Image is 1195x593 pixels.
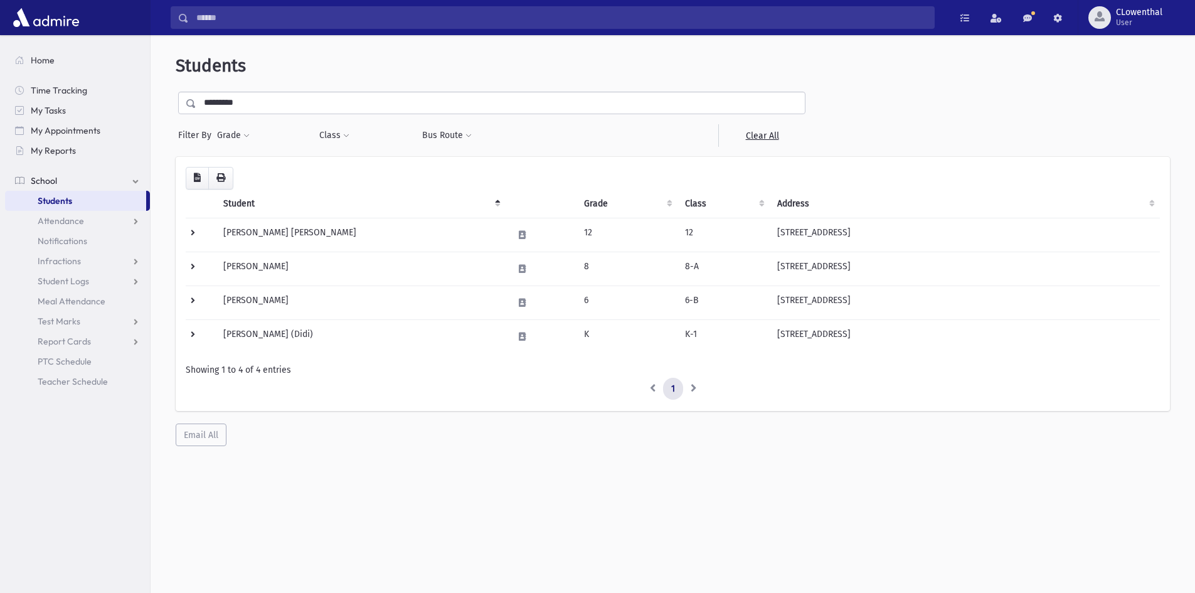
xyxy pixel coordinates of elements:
span: Filter By [178,129,216,142]
td: 12 [677,218,770,252]
a: My Appointments [5,120,150,141]
th: Grade: activate to sort column ascending [576,190,677,218]
span: School [31,175,57,186]
a: Home [5,50,150,70]
span: Teacher Schedule [38,376,108,387]
span: Infractions [38,255,81,267]
a: 1 [663,378,683,400]
button: Print [208,167,233,190]
td: 6-B [677,286,770,319]
span: My Reports [31,145,76,156]
a: Test Marks [5,311,150,331]
a: My Reports [5,141,150,161]
img: AdmirePro [10,5,82,30]
button: Class [319,124,350,147]
span: PTC Schedule [38,356,92,367]
a: Clear All [718,124,805,147]
div: Showing 1 to 4 of 4 entries [186,363,1160,377]
th: Class: activate to sort column ascending [677,190,770,218]
td: [PERSON_NAME] [216,286,506,319]
span: Time Tracking [31,85,87,96]
td: K-1 [677,319,770,353]
span: My Tasks [31,105,66,116]
span: CLowenthal [1116,8,1162,18]
button: CSV [186,167,209,190]
span: My Appointments [31,125,100,136]
span: Student Logs [38,275,89,287]
td: [PERSON_NAME] [PERSON_NAME] [216,218,506,252]
td: K [576,319,677,353]
button: Grade [216,124,250,147]
td: 8 [576,252,677,286]
td: 12 [576,218,677,252]
a: Report Cards [5,331,150,351]
span: Test Marks [38,316,80,327]
a: Meal Attendance [5,291,150,311]
a: Teacher Schedule [5,371,150,392]
a: Students [5,191,146,211]
a: My Tasks [5,100,150,120]
a: Notifications [5,231,150,251]
td: [STREET_ADDRESS] [770,286,1160,319]
a: Student Logs [5,271,150,291]
button: Bus Route [422,124,472,147]
td: 8-A [677,252,770,286]
span: User [1116,18,1162,28]
td: 6 [576,286,677,319]
input: Search [189,6,934,29]
span: Students [38,195,72,206]
span: Report Cards [38,336,91,347]
a: PTC Schedule [5,351,150,371]
a: Time Tracking [5,80,150,100]
td: [PERSON_NAME] (Didi) [216,319,506,353]
td: [STREET_ADDRESS] [770,218,1160,252]
span: Home [31,55,55,66]
td: [STREET_ADDRESS] [770,319,1160,353]
td: [PERSON_NAME] [216,252,506,286]
th: Student: activate to sort column descending [216,190,506,218]
span: Meal Attendance [38,296,105,307]
a: School [5,171,150,191]
a: Attendance [5,211,150,231]
span: Notifications [38,235,87,247]
th: Address: activate to sort column ascending [770,190,1160,218]
span: Students [176,55,246,76]
button: Email All [176,424,226,446]
a: Infractions [5,251,150,271]
td: [STREET_ADDRESS] [770,252,1160,286]
span: Attendance [38,215,84,227]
